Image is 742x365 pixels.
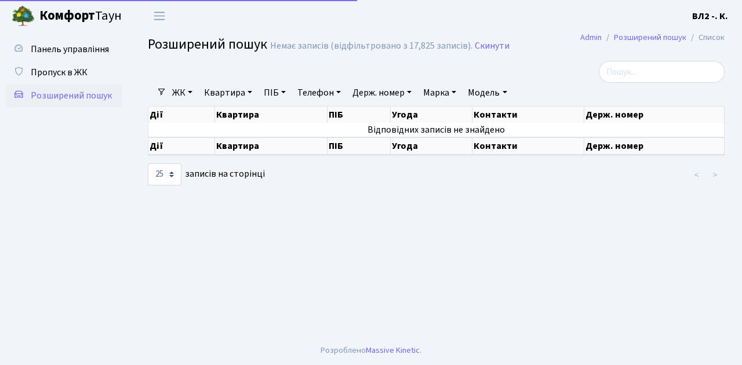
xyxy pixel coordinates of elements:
select: записів на сторінці [148,163,181,185]
b: Комфорт [39,6,95,25]
th: Держ. номер [584,107,725,123]
span: Пропуск в ЖК [31,66,88,79]
a: Пропуск в ЖК [6,61,122,84]
a: ЖК [168,83,197,103]
label: записів на сторінці [148,163,265,185]
td: Відповідних записів не знайдено [148,123,725,137]
span: Таун [39,6,122,26]
span: Розширений пошук [31,89,112,102]
th: Держ. номер [584,137,725,155]
th: Дії [148,107,215,123]
th: Контакти [472,107,584,123]
a: Держ. номер [348,83,416,103]
th: Угода [391,137,472,155]
b: ВЛ2 -. К. [692,10,728,23]
button: Переключити навігацію [145,6,174,25]
input: Пошук... [599,61,725,83]
th: ПІБ [328,107,391,123]
span: Панель управління [31,43,109,56]
nav: breadcrumb [563,25,742,50]
a: Скинути [475,41,510,52]
a: Телефон [293,83,345,103]
a: ВЛ2 -. К. [692,9,728,23]
a: Massive Kinetic [366,344,420,356]
th: Угода [391,107,472,123]
th: Квартира [215,107,328,123]
a: Admin [580,31,602,43]
a: Розширений пошук [614,31,686,43]
th: Квартира [215,137,328,155]
a: Квартира [199,83,257,103]
a: Розширений пошук [6,84,122,107]
a: Панель управління [6,38,122,61]
th: Контакти [472,137,584,155]
a: ПІБ [259,83,290,103]
img: logo.png [12,5,35,28]
a: Марка [419,83,461,103]
a: Модель [463,83,511,103]
th: Дії [148,137,215,155]
span: Розширений пошук [148,34,267,54]
th: ПІБ [328,137,391,155]
div: Немає записів (відфільтровано з 17,825 записів). [270,41,472,52]
li: Список [686,31,725,44]
div: Розроблено . [321,344,421,357]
